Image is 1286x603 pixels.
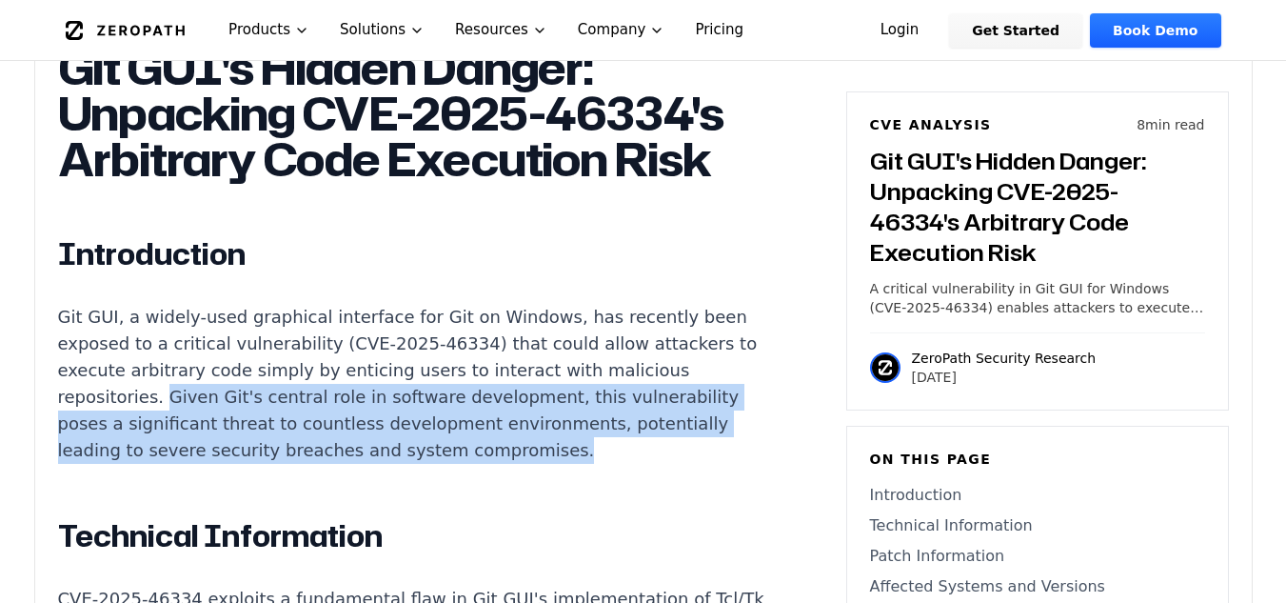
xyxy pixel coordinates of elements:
h2: Technical Information [58,517,766,555]
a: Login [858,13,942,48]
a: Technical Information [870,514,1205,537]
p: [DATE] [912,368,1097,387]
a: Get Started [949,13,1082,48]
h3: Git GUI's Hidden Danger: Unpacking CVE-2025-46334's Arbitrary Code Execution Risk [870,146,1205,268]
p: Git GUI, a widely-used graphical interface for Git on Windows, has recently been exposed to a cri... [58,304,766,464]
a: Book Demo [1090,13,1220,48]
h6: On this page [870,450,1205,469]
h2: Introduction [58,235,766,273]
a: Introduction [870,484,1205,507]
a: Affected Systems and Versions [870,575,1205,598]
h6: CVE Analysis [870,115,992,134]
p: 8 min read [1137,115,1204,134]
img: ZeroPath Security Research [870,352,900,383]
p: ZeroPath Security Research [912,349,1097,368]
h1: Git GUI's Hidden Danger: Unpacking CVE-2025-46334's Arbitrary Code Execution Risk [58,45,766,182]
a: Patch Information [870,545,1205,568]
p: A critical vulnerability in Git GUI for Windows (CVE-2025-46334) enables attackers to execute arb... [870,279,1205,317]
